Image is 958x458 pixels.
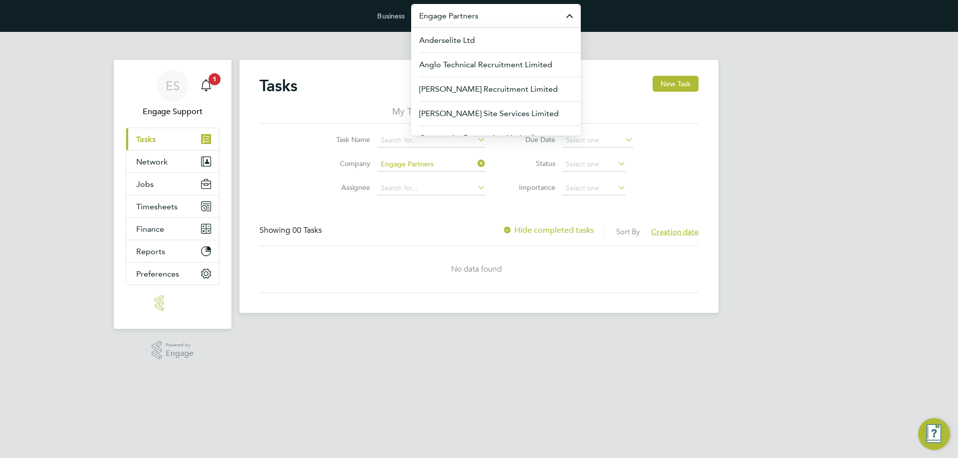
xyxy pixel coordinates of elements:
[653,76,699,92] button: New Task
[126,106,220,118] span: Engage Support
[392,106,428,124] li: My Tasks
[136,224,164,234] span: Finance
[136,135,156,144] span: Tasks
[259,264,694,275] div: No data found
[126,263,219,285] button: Preferences
[166,341,194,349] span: Powered by
[510,159,555,168] label: Status
[126,218,219,240] button: Finance
[377,134,485,148] input: Search for...
[155,295,191,311] img: engage-logo-retina.png
[126,151,219,172] button: Network
[419,34,475,46] span: Anderselite Ltd
[259,225,324,236] div: Showing
[126,70,220,118] a: ESEngage Support
[918,418,950,450] button: Engage Resource Center
[114,60,232,329] nav: Main navigation
[136,179,154,189] span: Jobs
[651,227,699,236] span: Creation date
[136,202,178,211] span: Timesheets
[562,181,626,195] input: Select one
[325,135,370,144] label: Task Name
[502,225,594,235] label: Hide completed tasks
[419,108,559,120] span: [PERSON_NAME] Site Services Limited
[377,157,485,171] input: Search for...
[377,181,485,195] input: Search for...
[510,135,555,144] label: Due Date
[152,341,194,360] a: Powered byEngage
[325,183,370,192] label: Assignee
[166,349,194,358] span: Engage
[136,247,165,256] span: Reports
[562,134,633,148] input: Select one
[419,59,552,71] span: Anglo Technical Recruitment Limited
[377,11,405,20] label: Business
[136,157,168,166] span: Network
[196,70,216,102] a: 1
[126,195,219,217] button: Timesheets
[259,76,297,96] h2: Tasks
[292,225,322,235] span: 00 Tasks
[419,132,534,144] span: Community Resourcing Limited
[209,73,221,85] span: 1
[325,159,370,168] label: Company
[616,227,640,236] label: Sort By
[126,128,219,150] a: Tasks
[126,173,219,195] button: Jobs
[510,183,555,192] label: Importance
[419,83,558,95] span: [PERSON_NAME] Recruitment Limited
[126,240,219,262] button: Reports
[126,295,220,311] a: Go to home page
[562,157,626,171] input: Select one
[136,269,179,279] span: Preferences
[166,79,180,92] span: ES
